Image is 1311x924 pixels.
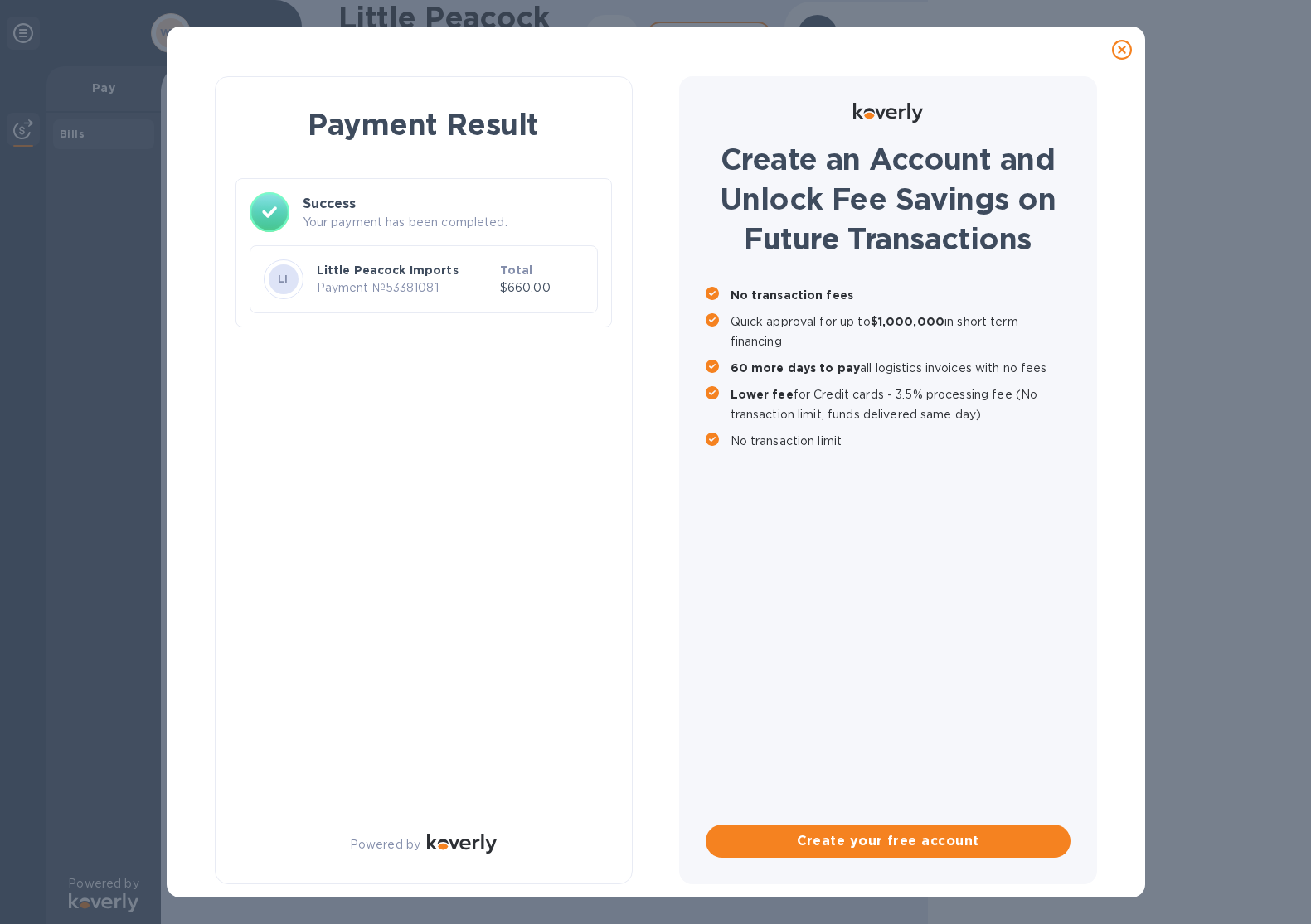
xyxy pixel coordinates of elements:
p: Your payment has been completed. [303,214,598,231]
button: Create your free account [706,825,1071,858]
img: Logo [427,834,497,854]
h1: Create an Account and Unlock Fee Savings on Future Transactions [706,139,1071,259]
h3: Success [303,194,598,214]
span: Create your free account [719,831,1057,851]
p: all logistics invoices with no fees [731,358,1071,378]
p: Powered by [350,836,420,854]
h1: Payment Result [242,104,605,145]
p: Little Peacock Imports [317,262,493,278]
p: Payment № 53381081 [317,279,493,297]
b: 60 more days to pay [731,361,861,375]
img: Logo [853,103,923,123]
p: for Credit cards - 3.5% processing fee (No transaction limit, funds delivered same day) [731,385,1071,424]
b: No transaction fees [731,288,854,302]
b: Lower fee [731,388,794,401]
b: Total [500,264,533,277]
b: LI [278,273,289,285]
p: Quick approval for up to in short term financing [731,312,1071,351]
p: No transaction limit [731,431,1071,451]
p: $660.00 [500,279,584,297]
b: $1,000,000 [871,315,944,328]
